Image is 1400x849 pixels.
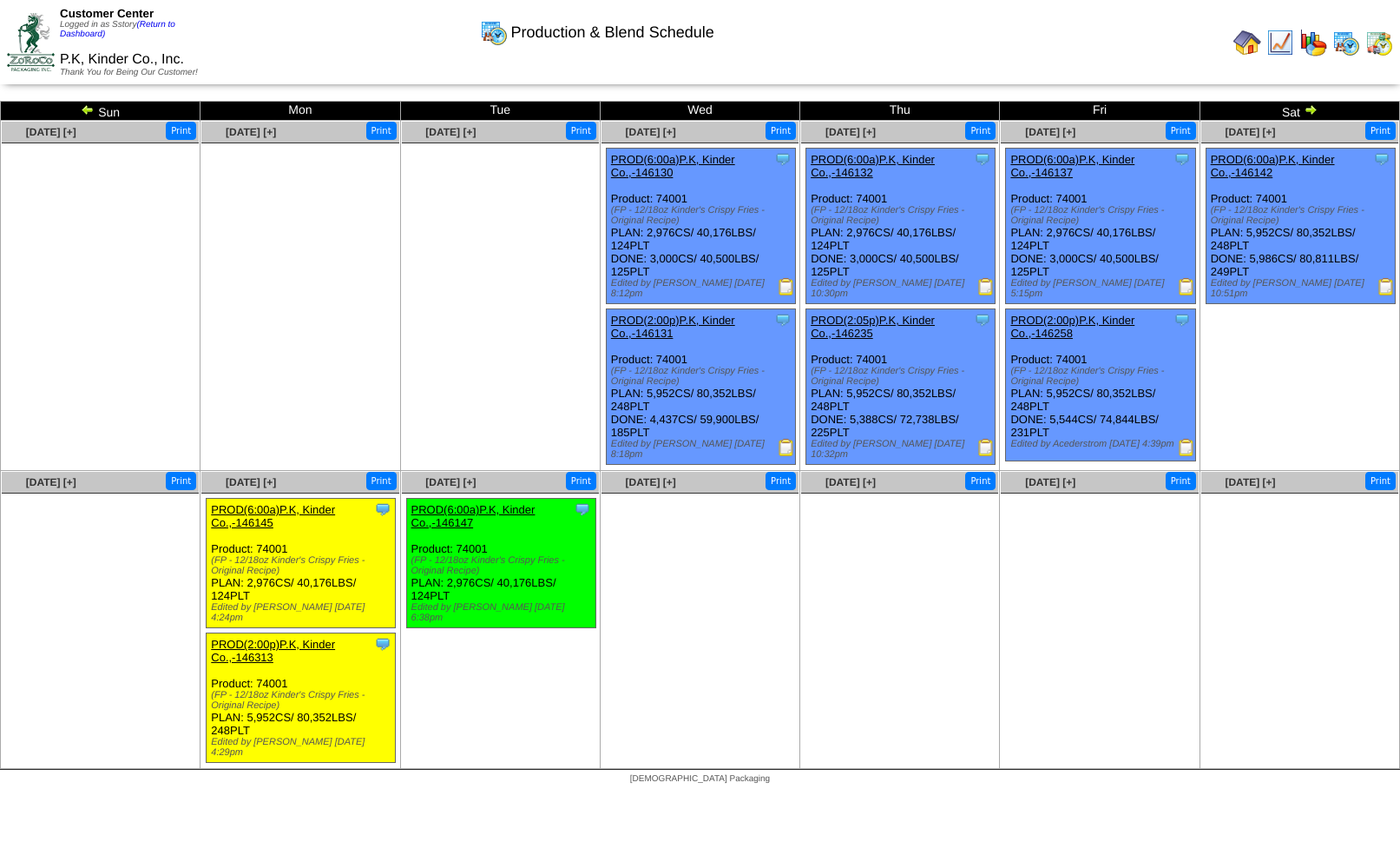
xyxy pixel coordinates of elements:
[366,472,397,490] button: Print
[626,476,676,488] a: [DATE] [+]
[166,472,196,490] button: Print
[366,122,397,140] button: Print
[566,122,596,140] button: Print
[965,472,996,490] button: Print
[1166,122,1196,140] button: Print
[806,309,996,465] div: Product: 74001 PLAN: 5,952CS / 80,352LBS / 248PLT DONE: 5,388CS / 72,738LBS / 225PLT
[1332,29,1360,56] img: calendarprod.gif
[1200,102,1399,121] td: Sat
[811,278,995,299] div: Edited by [PERSON_NAME] [DATE] 10:30pm
[60,7,154,20] span: Customer Center
[374,501,391,518] img: Tooltip
[606,149,795,304] div: Product: 74001 PLAN: 2,976CS / 40,176LBS / 124PLT DONE: 3,000CS / 40,500LBS / 125PLT
[611,439,795,460] div: Edited by [PERSON_NAME] [DATE] 8:18pm
[226,476,276,488] span: [DATE] [+]
[211,602,395,623] div: Edited by [PERSON_NAME] [DATE] 4:24pm
[611,278,795,299] div: Edited by [PERSON_NAME] [DATE] 8:12pm
[7,13,55,71] img: ZoRoCo_Logo(Green%26Foil)%20jpg.webp
[1225,476,1275,488] a: [DATE] [+]
[211,690,395,711] div: (FP - 12/18oz Kinder's Crispy Fries - Original Recipe)
[811,153,935,179] a: PROD(6:00a)P.K, Kinder Co.,-146132
[1006,309,1195,461] div: Product: 74001 PLAN: 5,952CS / 80,352LBS / 248PLT DONE: 5,544CS / 74,844LBS / 231PLT
[1266,29,1294,56] img: line_graph.gif
[825,476,876,488] a: [DATE] [+]
[406,499,595,628] div: Product: 74001 PLAN: 2,976CS / 40,176LBS / 124PLT
[81,103,95,116] img: arrowleft.gif
[1166,472,1196,490] button: Print
[806,149,996,304] div: Product: 74001 PLAN: 2,976CS / 40,176LBS / 124PLT DONE: 3,000CS / 40,500LBS / 125PLT
[60,68,198,77] span: Thank You for Being Our Customer!
[611,366,795,387] div: (FP - 12/18oz Kinder's Crispy Fries - Original Recipe)
[811,205,995,226] div: (FP - 12/18oz Kinder's Crispy Fries - Original Recipe)
[207,499,396,628] div: Product: 74001 PLAN: 2,976CS / 40,176LBS / 124PLT
[1233,29,1261,56] img: home.gif
[1025,476,1075,488] a: [DATE] [+]
[1000,102,1200,121] td: Fri
[26,126,76,138] a: [DATE] [+]
[1025,126,1075,138] a: [DATE] [+]
[811,366,995,387] div: (FP - 12/18oz Kinder's Crispy Fries - Original Recipe)
[425,126,476,138] a: [DATE] [+]
[1010,153,1134,179] a: PROD(6:00a)P.K, Kinder Co.,-146137
[800,102,1000,121] td: Thu
[411,555,595,576] div: (FP - 12/18oz Kinder's Crispy Fries - Original Recipe)
[1,102,200,121] td: Sun
[411,602,595,623] div: Edited by [PERSON_NAME] [DATE] 6:38pm
[611,153,735,179] a: PROD(6:00a)P.K, Kinder Co.,-146130
[825,126,876,138] a: [DATE] [+]
[60,52,184,67] span: P.K, Kinder Co., Inc.
[200,102,400,121] td: Mon
[1178,439,1195,456] img: Production Report
[766,122,796,140] button: Print
[60,20,175,39] span: Logged in as Sstory
[480,18,508,46] img: calendarprod.gif
[1365,122,1396,140] button: Print
[778,439,795,456] img: Production Report
[211,555,395,576] div: (FP - 12/18oz Kinder's Crispy Fries - Original Recipe)
[626,126,676,138] a: [DATE] [+]
[600,102,799,121] td: Wed
[1010,439,1194,449] div: Edited by Acederstrom [DATE] 4:39pm
[811,439,995,460] div: Edited by [PERSON_NAME] [DATE] 10:32pm
[811,314,935,340] a: PROD(2:05p)P.K, Kinder Co.,-146235
[611,205,795,226] div: (FP - 12/18oz Kinder's Crispy Fries - Original Recipe)
[1373,150,1390,168] img: Tooltip
[400,102,600,121] td: Tue
[1211,153,1335,179] a: PROD(6:00a)P.K, Kinder Co.,-146142
[977,278,995,295] img: Production Report
[1010,314,1134,340] a: PROD(2:00p)P.K, Kinder Co.,-146258
[1178,278,1195,295] img: Production Report
[211,737,395,758] div: Edited by [PERSON_NAME] [DATE] 4:29pm
[766,472,796,490] button: Print
[211,503,335,529] a: PROD(6:00a)P.K, Kinder Co.,-146145
[778,278,795,295] img: Production Report
[574,501,591,518] img: Tooltip
[1173,150,1191,168] img: Tooltip
[1299,29,1327,56] img: graph.gif
[566,472,596,490] button: Print
[411,503,536,529] a: PROD(6:00a)P.K, Kinder Co.,-146147
[965,122,996,140] button: Print
[1211,205,1395,226] div: (FP - 12/18oz Kinder's Crispy Fries - Original Recipe)
[226,126,276,138] a: [DATE] [+]
[774,150,792,168] img: Tooltip
[1365,29,1393,56] img: calendarinout.gif
[774,311,792,328] img: Tooltip
[1010,366,1194,387] div: (FP - 12/18oz Kinder's Crispy Fries - Original Recipe)
[611,314,735,340] a: PROD(2:00p)P.K, Kinder Co.,-146131
[1225,126,1275,138] a: [DATE] [+]
[425,476,476,488] a: [DATE] [+]
[974,150,991,168] img: Tooltip
[211,638,335,664] a: PROD(2:00p)P.K, Kinder Co.,-146313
